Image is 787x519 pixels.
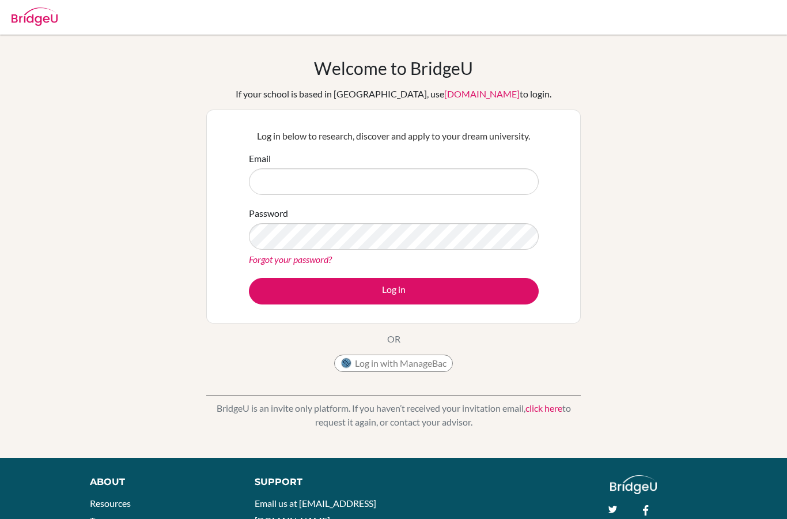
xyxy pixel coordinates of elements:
p: Log in below to research, discover and apply to your dream university. [249,129,539,143]
p: OR [387,332,400,346]
a: Resources [90,498,131,509]
h1: Welcome to BridgeU [314,58,473,78]
a: Forgot your password? [249,254,332,265]
div: Support [255,475,382,489]
button: Log in with ManageBac [334,355,453,372]
img: logo_white@2x-f4f0deed5e89b7ecb1c2cc34c3e3d731f90f0f143d5ea2071677605dd97b5244.png [610,475,657,494]
label: Password [249,206,288,220]
a: [DOMAIN_NAME] [444,88,520,99]
label: Email [249,152,271,166]
img: Bridge-U [12,7,58,26]
div: About [90,475,229,489]
button: Log in [249,278,539,304]
p: BridgeU is an invite only platform. If you haven’t received your invitation email, to request it ... [206,401,581,429]
div: If your school is based in [GEOGRAPHIC_DATA], use to login. [236,87,551,101]
a: click here [525,403,562,413]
